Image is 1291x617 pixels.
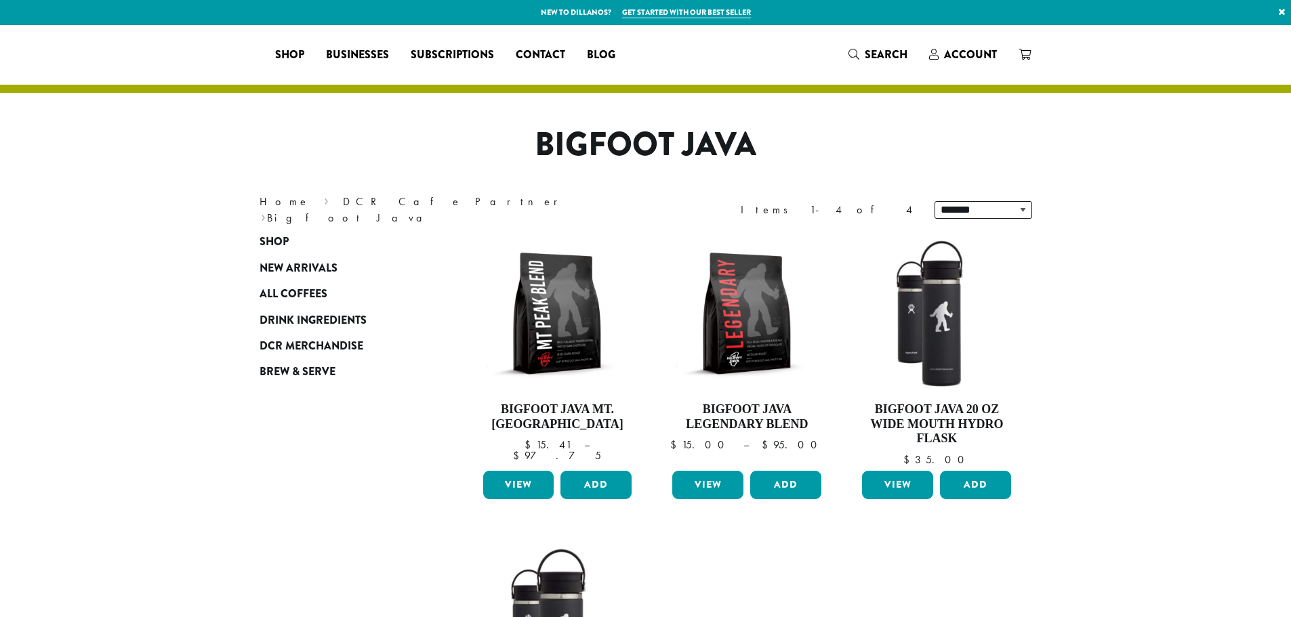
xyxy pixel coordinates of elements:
button: Add [940,471,1011,499]
img: BFJ_Legendary_12oz-300x300.png [669,236,825,391]
span: – [743,438,749,452]
span: $ [513,448,525,463]
span: Drink Ingredients [260,312,367,329]
a: Bigfoot Java 20 oz Wide Mouth Hydro Flask $35.00 [859,236,1015,465]
button: Add [560,471,632,499]
span: › [324,189,329,210]
a: Search [838,43,918,66]
bdi: 35.00 [903,452,970,467]
a: New Arrivals [260,255,422,281]
h4: Bigfoot Java Legendary Blend [669,402,825,431]
bdi: 95.00 [762,438,823,452]
a: DCR Cafe Partner [343,194,567,209]
span: Blog [587,47,615,64]
a: View [483,471,554,499]
a: Bigfoot Java Mt. [GEOGRAPHIC_DATA] [480,236,636,465]
div: Items 1-4 of 4 [741,202,914,218]
span: $ [525,438,536,452]
a: View [672,471,743,499]
span: $ [903,452,915,467]
img: LO2867-BFJ-Hydro-Flask-20oz-WM-wFlex-Sip-Lid-Black-300x300.jpg [859,236,1015,391]
span: – [584,438,590,452]
a: Home [260,194,310,209]
h4: Bigfoot Java Mt. [GEOGRAPHIC_DATA] [480,402,636,431]
nav: Breadcrumb [260,194,626,226]
span: All Coffees [260,286,327,303]
a: Bigfoot Java Legendary Blend [669,236,825,465]
span: Search [865,47,907,62]
a: Drink Ingredients [260,307,422,333]
span: Subscriptions [411,47,494,64]
span: Contact [516,47,565,64]
span: DCR Merchandise [260,338,363,355]
span: › [261,205,266,226]
bdi: 97.75 [513,448,601,463]
a: View [862,471,933,499]
a: Get started with our best seller [622,7,751,18]
h1: Bigfoot Java [249,125,1042,165]
h4: Bigfoot Java 20 oz Wide Mouth Hydro Flask [859,402,1015,446]
span: $ [762,438,773,452]
a: Brew & Serve [260,359,422,385]
bdi: 15.41 [525,438,571,452]
img: BFJ_MtPeak_12oz-300x300.png [479,236,635,391]
a: DCR Merchandise [260,333,422,359]
span: $ [670,438,682,452]
a: Shop [264,44,315,66]
a: Shop [260,229,422,255]
span: Businesses [326,47,389,64]
span: Brew & Serve [260,364,335,381]
button: Add [750,471,821,499]
span: Account [944,47,997,62]
span: Shop [260,234,289,251]
a: All Coffees [260,281,422,307]
span: New Arrivals [260,260,337,277]
span: Shop [275,47,304,64]
bdi: 15.00 [670,438,731,452]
